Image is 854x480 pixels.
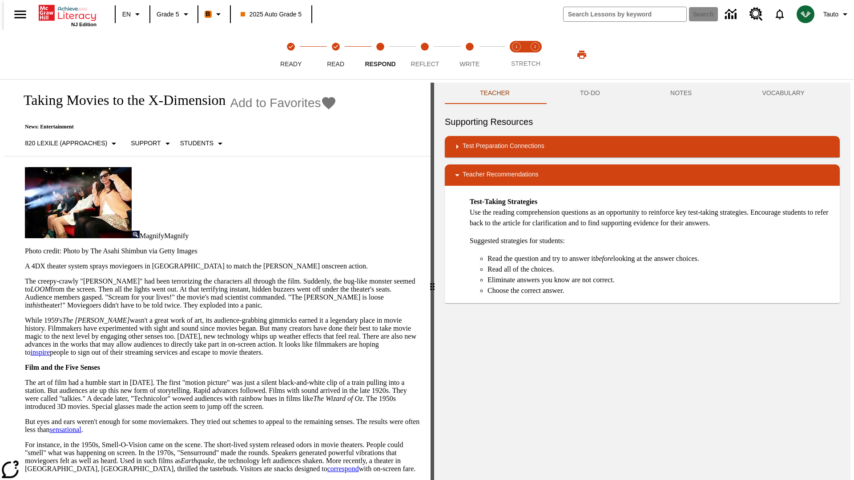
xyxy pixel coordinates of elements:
[25,316,420,356] p: While 1959's wasn't a great work of art, its audience-grabbing gimmicks earned it a legendary pla...
[445,115,840,129] h6: Supporting Resources
[201,6,227,22] button: Boost Class color is orange. Change class color
[25,379,420,411] p: The art of film had a humble start in [DATE]. The first "motion picture" was just a silent black-...
[25,277,420,309] p: The creepy-crawly "[PERSON_NAME]" had been terrorizing the characters all through the film. Sudde...
[463,141,544,152] p: Test Preparation Connections
[230,96,321,110] span: Add to Favorites
[487,253,833,264] li: Read the question and try to answer it looking at the answer choices.
[768,3,791,26] a: Notifications
[635,83,727,104] button: NOTES
[399,30,451,79] button: Reflect step 4 of 5
[177,136,229,152] button: Select Student
[515,44,517,49] text: 1
[14,124,337,130] p: News: Entertainment
[39,3,97,27] div: Home
[164,232,189,240] span: Magnify
[230,95,337,111] button: Add to Favorites - Taking Movies to the X-Dimension
[354,30,406,79] button: Respond step 3 of 5
[181,457,214,464] em: Earthquake
[568,47,596,63] button: Print
[820,6,854,22] button: Profile/Settings
[595,255,613,262] em: before
[727,83,840,104] button: VOCABULARY
[470,198,537,205] strong: Test-Taking Strategies
[157,10,179,19] span: Grade 5
[140,232,164,240] span: Magnify
[265,30,317,79] button: Ready(Step completed) step 1 of 5
[14,92,226,108] h1: Taking Movies to the X-Dimension
[445,83,840,104] div: Instructional Panel Tabs
[720,2,744,27] a: Data Center
[487,275,833,285] li: Eliminate answers you know are not correct.
[411,60,439,68] span: Reflect
[434,83,850,480] div: activity
[7,1,33,28] button: Open side menu
[71,22,97,27] span: NJ Edition
[132,231,140,238] img: Magnify
[30,348,50,356] a: inspire
[791,3,820,26] button: Select a new avatar
[118,6,147,22] button: Language: EN, Select a language
[431,83,434,480] div: Press Enter or Spacebar and then press right and left arrow keys to move the slider
[25,167,132,238] img: Panel in front of the seats sprays water mist to the happy audience at a 4DX-equipped theater.
[327,465,359,472] a: correspond
[487,264,833,275] li: Read all of the choices.
[511,60,540,67] span: STRETCH
[470,196,833,228] p: Use the reading comprehension questions as an opportunity to reinforce key test-taking strategies...
[25,441,420,473] p: For instance, in the 1950s, Smell-O-Vision came on the scene. The short-lived system released odo...
[534,44,536,49] text: 2
[127,136,176,152] button: Scaffolds, Support
[131,139,161,148] p: Support
[470,236,833,246] p: Suggested strategies for students:
[62,316,130,324] em: The [PERSON_NAME]
[122,10,131,19] span: EN
[50,426,81,433] a: sensational
[522,30,548,79] button: Stretch Respond step 2 of 2
[444,30,495,79] button: Write step 5 of 5
[797,5,814,23] img: avatar image
[180,139,213,148] p: Students
[504,30,529,79] button: Stretch Read step 1 of 2
[744,2,768,26] a: Resource Center, Will open in new tab
[564,7,686,21] input: search field
[25,418,420,434] p: But eyes and ears weren't enough for some moviemakers. They tried out schemes to appeal to the re...
[445,83,545,104] button: Teacher
[241,10,302,19] span: 2025 Auto Grade 5
[313,395,363,402] em: The Wizard of Oz
[823,10,838,19] span: Tauto
[365,60,395,68] span: Respond
[445,136,840,157] div: Test Preparation Connections
[327,60,344,68] span: Read
[25,247,420,255] p: Photo credit: Photo by The Asahi Shimbun via Getty Images
[487,285,833,296] li: Choose the correct answer.
[153,6,195,22] button: Grade: Grade 5, Select a grade
[25,364,100,371] strong: Film and the Five Senses
[310,30,361,79] button: Read(Step completed) step 2 of 5
[459,60,479,68] span: Write
[21,136,123,152] button: Select Lexile, 820 Lexile (Approaches)
[25,139,107,148] p: 820 Lexile (Approaches)
[445,164,840,186] div: Teacher Recommendations
[545,83,635,104] button: TO-DO
[30,285,50,293] em: LOOM
[463,170,538,180] p: Teacher Recommendations
[206,8,210,20] span: B
[25,262,420,270] p: A 4DX theater system sprays moviegoers in [GEOGRAPHIC_DATA] to match the [PERSON_NAME] onscreen a...
[4,83,431,476] div: reading
[280,60,302,68] span: Ready
[30,301,40,309] em: this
